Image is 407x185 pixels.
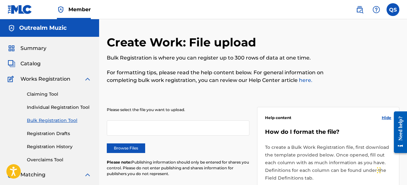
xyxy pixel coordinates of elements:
[20,60,41,68] span: Catalog
[57,6,65,13] img: Top Rightsholder
[107,159,249,177] p: Publishing information should only be entered for shares you control. Please do not enter publish...
[84,171,91,179] img: expand
[265,143,392,182] p: To create a Bulk Work Registration file, first download the template provided below. Once opened,...
[107,69,332,84] p: For formatting tips, please read the help content below. For general information on completing bu...
[107,107,249,113] p: Please select the file you want to upload.
[370,3,383,16] div: Help
[265,128,392,136] h5: How do I format the file?
[27,157,91,163] a: Overclaims Tool
[20,44,46,52] span: Summary
[265,115,291,121] span: Help content
[382,115,391,121] span: Hide
[8,75,16,83] img: Works Registration
[372,6,380,13] img: help
[27,143,91,150] a: Registration History
[389,107,407,158] iframe: Resource Center
[375,154,407,185] iframe: Chat Widget
[68,6,91,13] span: Member
[27,130,91,137] a: Registration Drafts
[20,75,70,83] span: Works Registration
[8,5,32,14] img: MLC Logo
[107,35,259,50] h2: Create Work: File upload
[8,24,15,32] img: Accounts
[356,6,364,13] img: search
[387,3,399,16] div: User Menu
[8,60,15,68] img: Catalog
[27,117,91,124] a: Bulk Registration Tool
[353,3,366,16] a: Public Search
[8,60,41,68] a: CatalogCatalog
[27,104,91,111] a: Individual Registration Tool
[8,44,15,52] img: Summary
[27,91,91,98] a: Claiming Tool
[8,44,46,52] a: SummarySummary
[107,143,145,153] label: Browse Files
[19,24,67,32] h5: Outrealm Muzic
[84,75,91,83] img: expand
[298,77,312,83] a: here.
[107,160,131,165] span: Please note:
[107,54,332,62] p: Bulk Registration is where you can register up to 300 rows of data at one time.
[377,161,381,180] div: Drag
[20,171,45,179] span: Matching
